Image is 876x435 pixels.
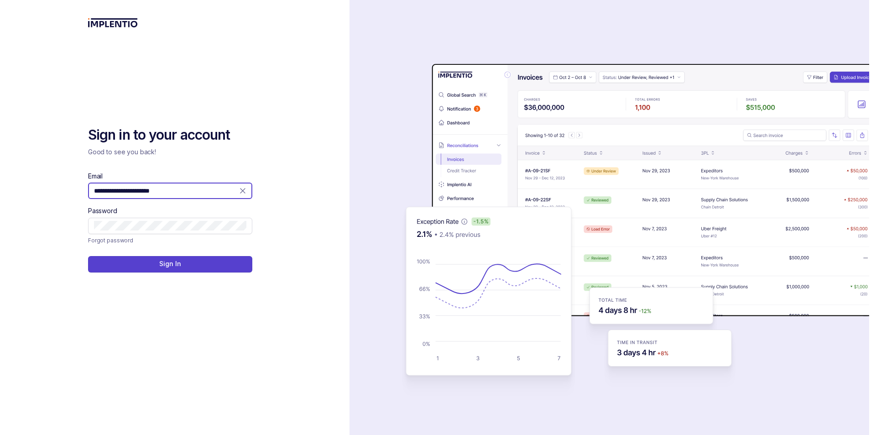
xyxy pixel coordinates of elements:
[88,206,117,215] label: Password
[88,256,252,273] button: Sign In
[88,18,138,27] img: logo
[88,236,133,245] p: Forgot password
[88,172,103,181] label: Email
[88,126,252,144] h2: Sign in to your account
[88,236,133,245] a: Link Forgot password
[159,259,181,268] p: Sign In
[88,147,252,157] p: Good to see you back!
